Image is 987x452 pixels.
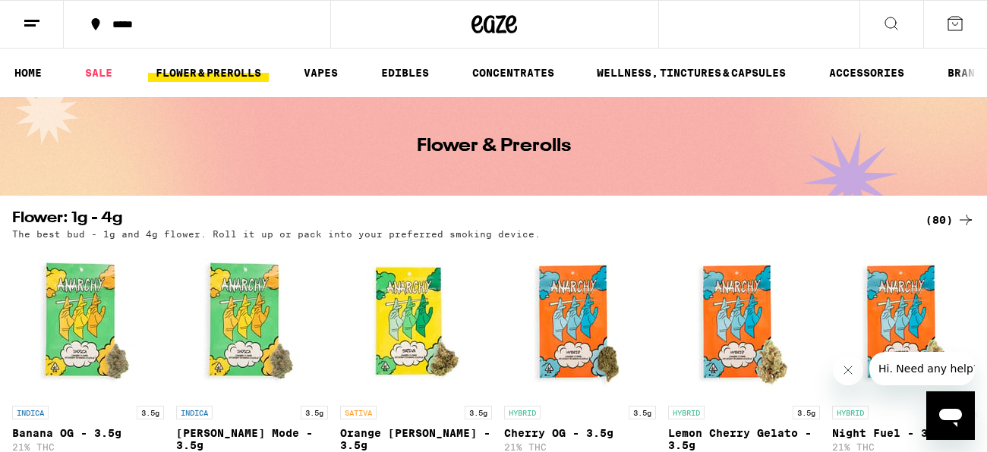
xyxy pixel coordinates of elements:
[668,246,820,398] img: Anarchy - Lemon Cherry Gelato - 3.5g
[417,137,571,155] h1: Flower & Prerolls
[148,64,269,82] a: FLOWER & PREROLLS
[12,211,900,229] h2: Flower: 1g - 4g
[340,246,492,398] img: Anarchy - Orange Runtz - 3.5g
[12,246,164,398] img: Anarchy - Banana OG - 3.5g
[589,64,793,82] a: WELLNESS, TINCTURES & CAPSULES
[12,442,164,452] p: 21% THC
[832,427,984,439] p: Night Fuel - 3.5g
[821,64,912,82] a: ACCESSORIES
[832,246,984,398] img: Anarchy - Night Fuel - 3.5g
[296,64,345,82] a: VAPES
[12,406,49,419] p: INDICA
[77,64,120,82] a: SALE
[926,211,975,229] a: (80)
[793,406,820,419] p: 3.5g
[176,406,213,419] p: INDICA
[629,406,656,419] p: 3.5g
[832,406,869,419] p: HYBRID
[926,391,975,440] iframe: Button to launch messaging window
[504,427,656,439] p: Cherry OG - 3.5g
[465,64,562,82] a: CONCENTRATES
[12,229,541,239] p: The best bud - 1g and 4g flower. Roll it up or pack into your preferred smoking device.
[7,64,49,82] a: HOME
[9,11,109,23] span: Hi. Need any help?
[504,406,541,419] p: HYBRID
[833,355,863,385] iframe: Close message
[465,406,492,419] p: 3.5g
[176,246,328,398] img: Anarchy - Runtz Mode - 3.5g
[12,427,164,439] p: Banana OG - 3.5g
[504,442,656,452] p: 21% THC
[176,427,328,451] p: [PERSON_NAME] Mode - 3.5g
[301,406,328,419] p: 3.5g
[137,406,164,419] p: 3.5g
[340,427,492,451] p: Orange [PERSON_NAME] - 3.5g
[340,406,377,419] p: SATIVA
[869,352,975,385] iframe: Message from company
[668,406,705,419] p: HYBRID
[668,427,820,451] p: Lemon Cherry Gelato - 3.5g
[504,246,656,398] img: Anarchy - Cherry OG - 3.5g
[832,442,984,452] p: 21% THC
[374,64,437,82] a: EDIBLES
